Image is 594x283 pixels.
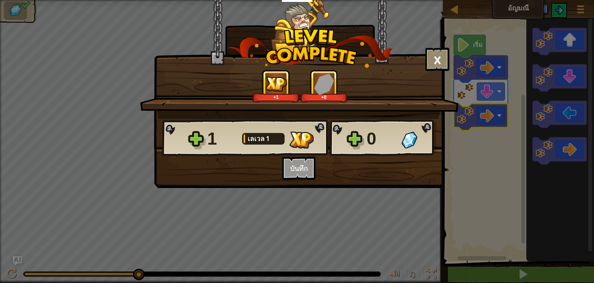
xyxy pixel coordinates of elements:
div: 1 [207,126,237,151]
div: +1 [254,94,298,100]
div: +0 [302,94,346,100]
span: เลเวล [247,134,266,143]
img: level_complete.png [227,29,393,68]
span: 1 [266,134,269,143]
div: 0 [367,126,397,151]
img: อัญมณีที่ได้มา [401,131,417,148]
img: อัญมณีที่ได้มา [314,73,334,95]
button: × [425,48,449,71]
img: XP ที่ได้รับ [289,131,314,148]
img: XP ที่ได้รับ [265,76,287,92]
